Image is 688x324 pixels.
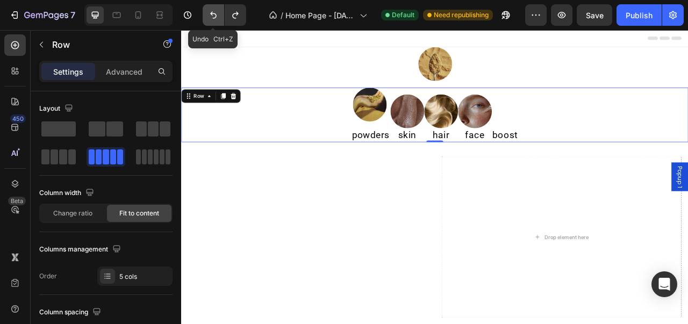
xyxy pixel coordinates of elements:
button: Publish [617,4,662,26]
span: Save [586,11,604,20]
button: 7 [4,4,80,26]
div: Publish [626,10,653,21]
p: Advanced [106,66,142,77]
span: Default [392,10,414,20]
h2: boost [395,125,429,143]
div: Beta [8,197,26,205]
p: Settings [53,66,83,77]
img: gempages_580975748945281966-68252585-aabc-4416-b256-ce80e310e3fa.png [309,82,352,125]
h2: face [352,125,395,143]
div: Column spacing [39,305,103,320]
img: gempages_580975748945281966-b10be410-6100-46b2-a2fb-a3c17e4b64c9.png [302,22,345,65]
div: 5 cols [119,272,170,282]
div: Column width [39,186,96,200]
h2: powders [216,125,266,143]
p: Row [52,38,144,51]
span: Need republishing [434,10,489,20]
div: Order [39,271,57,281]
span: Change ratio [53,208,92,218]
img: gempages_580975748945281966-337afd28-8e3b-464d-bd14-b38948cc19b4.png [218,74,261,117]
h2: skin [266,125,309,143]
span: Home Page - [DATE] 20:54:10 [285,10,355,21]
p: 7 [70,9,75,21]
div: Open Intercom Messenger [651,271,677,297]
span: Popup 1 [629,173,640,201]
div: Layout [39,102,75,116]
div: Drop element here [462,260,519,268]
span: / [281,10,283,21]
h2: hair [309,125,352,143]
div: Columns management [39,242,123,257]
button: Save [577,4,612,26]
img: gempages_580975748945281966-069af0a2-7b0b-419e-b554-2e25250617be.png [266,82,309,125]
div: 450 [10,114,26,123]
div: Row [13,80,31,89]
span: Fit to content [119,208,159,218]
div: Undo/Redo [203,4,246,26]
img: gempages_580975748945281966-6dc9fa0a-a865-4c84-8127-e11fd81ad3aa.png [352,82,395,125]
iframe: Design area [181,30,688,324]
